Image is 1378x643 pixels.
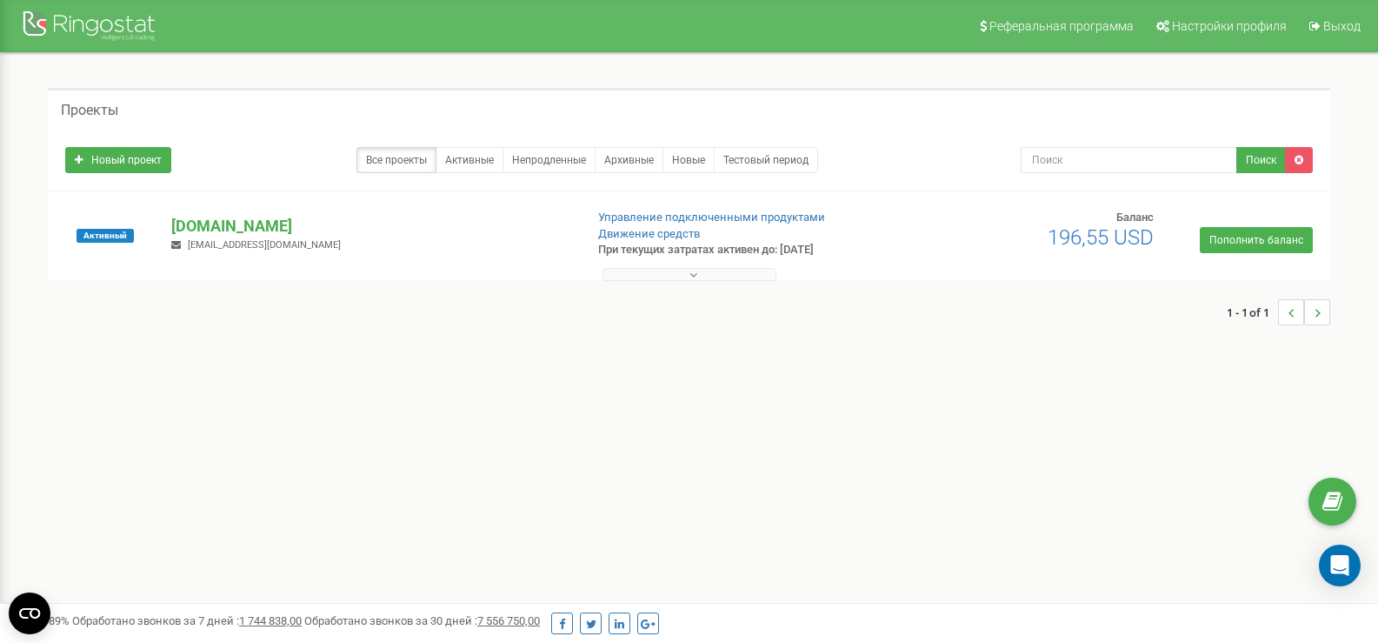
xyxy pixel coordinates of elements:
[595,147,663,173] a: Архивные
[714,147,818,173] a: Тестовый период
[598,227,700,240] a: Движение средств
[503,147,596,173] a: Непродленные
[1227,299,1278,325] span: 1 - 1 of 1
[1048,225,1154,250] span: 196,55 USD
[239,614,302,627] u: 1 744 838,00
[188,239,341,251] span: [EMAIL_ADDRESS][DOMAIN_NAME]
[477,614,540,627] u: 7 556 750,00
[1200,227,1313,253] a: Пополнить баланс
[1236,147,1286,173] button: Поиск
[1319,545,1361,586] div: Open Intercom Messenger
[65,147,171,173] a: Новый проект
[1323,19,1361,33] span: Выход
[61,103,118,118] h5: Проекты
[598,242,890,258] p: При текущих затратах активен до: [DATE]
[598,211,825,224] a: Управление подключенными продуктами
[1172,19,1287,33] span: Настройки профиля
[356,147,436,173] a: Все проекты
[1227,282,1330,343] nav: ...
[662,147,715,173] a: Новые
[1021,147,1237,173] input: Поиск
[1116,211,1154,224] span: Баланс
[171,215,569,238] p: [DOMAIN_NAME]
[304,614,540,627] span: Обработано звонков за 30 дней :
[436,147,503,173] a: Активные
[77,229,134,243] span: Активный
[989,19,1134,33] span: Реферальная программа
[72,614,302,627] span: Обработано звонков за 7 дней :
[9,593,50,634] button: Open CMP widget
